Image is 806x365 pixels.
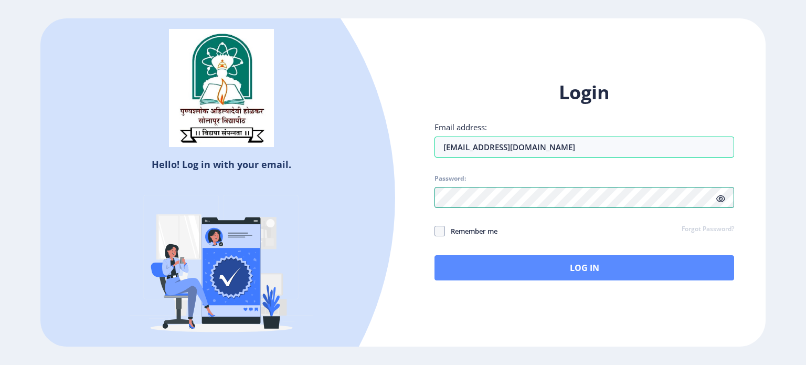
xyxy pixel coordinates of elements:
[130,175,313,359] img: Verified-rafiki.svg
[434,174,466,183] label: Password:
[445,225,497,237] span: Remember me
[434,137,734,158] input: Email address
[434,122,487,132] label: Email address:
[434,80,734,105] h1: Login
[169,29,274,148] img: sulogo.png
[682,225,734,234] a: Forgot Password?
[434,255,734,280] button: Log In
